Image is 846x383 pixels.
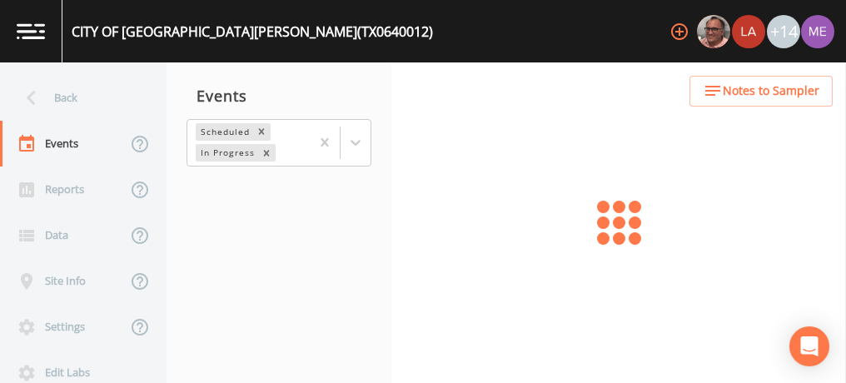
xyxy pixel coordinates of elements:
[723,81,819,102] span: Notes to Sampler
[731,15,766,48] div: Lauren Saenz
[789,326,829,366] div: Open Intercom Messenger
[732,15,765,48] img: cf6e799eed601856facf0d2563d1856d
[767,15,800,48] div: +14
[689,76,833,107] button: Notes to Sampler
[801,15,834,48] img: d4d65db7c401dd99d63b7ad86343d265
[252,123,271,141] div: Remove Scheduled
[257,144,276,162] div: Remove In Progress
[167,75,391,117] div: Events
[196,123,252,141] div: Scheduled
[196,144,257,162] div: In Progress
[17,23,45,39] img: logo
[72,22,433,42] div: CITY OF [GEOGRAPHIC_DATA][PERSON_NAME] (TX0640012)
[697,15,730,48] img: e2d790fa78825a4bb76dcb6ab311d44c
[696,15,731,48] div: Mike Franklin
